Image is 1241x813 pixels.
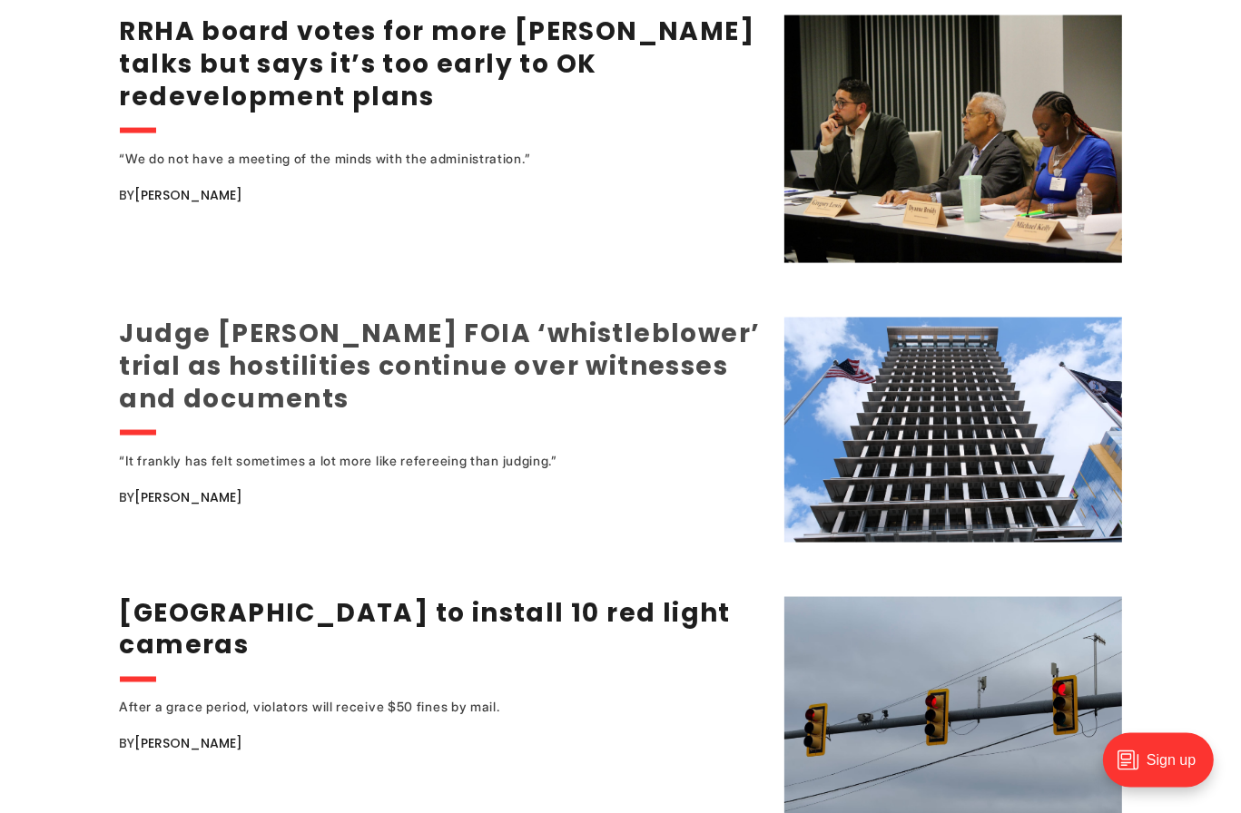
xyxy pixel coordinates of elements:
a: [PERSON_NAME] [135,735,243,753]
div: By [120,486,762,508]
div: “It frankly has felt sometimes a lot more like refereeing than judging.” [120,450,710,472]
div: After a grace period, violators will receive $50 fines by mail. [120,697,710,719]
div: By [120,184,762,206]
a: [PERSON_NAME] [135,186,243,204]
img: RRHA board votes for more Gilpin talks but says it’s too early to OK redevelopment plans [784,15,1122,263]
div: “We do not have a meeting of the minds with the administration.” [120,148,710,170]
a: RRHA board votes for more [PERSON_NAME] talks but says it’s too early to OK redevelopment plans [120,14,755,114]
iframe: portal-trigger [1088,724,1241,813]
img: Judge postpones FOIA ‘whistleblower’ trial as hostilities continue over witnesses and documents [784,318,1122,543]
a: [GEOGRAPHIC_DATA] to install 10 red light cameras [120,595,731,663]
a: Judge [PERSON_NAME] FOIA ‘whistleblower’ trial as hostilities continue over witnesses and documents [120,316,761,416]
a: [PERSON_NAME] [135,488,243,506]
div: By [120,733,762,755]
